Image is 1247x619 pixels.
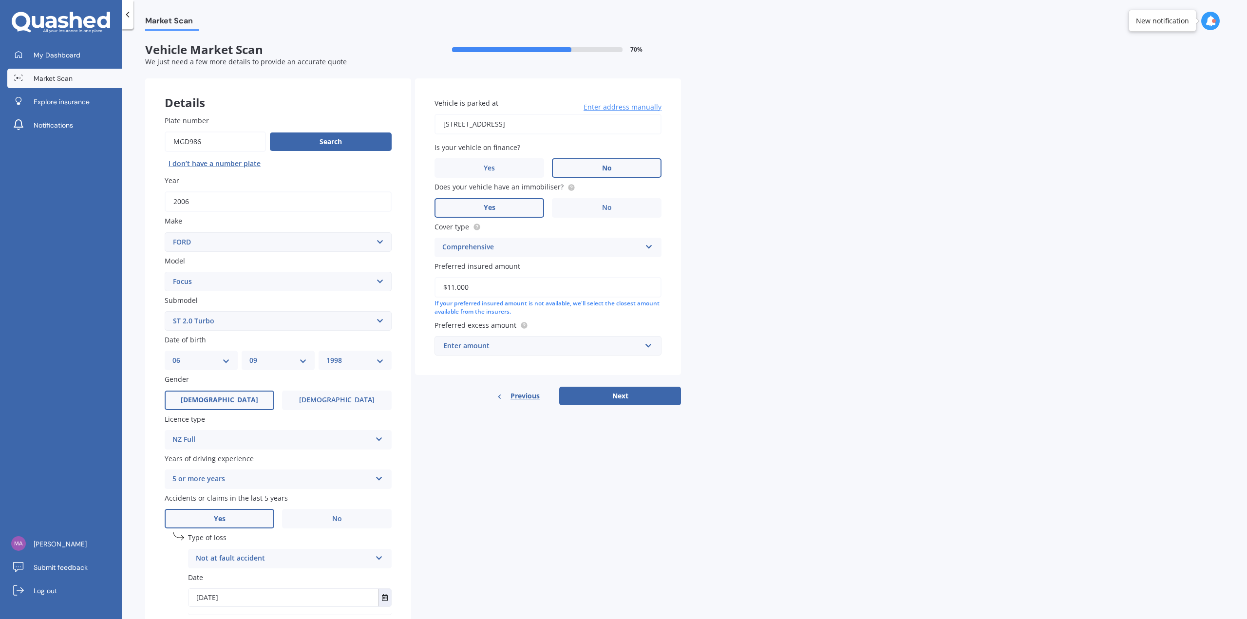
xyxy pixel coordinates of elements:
span: Vehicle is parked at [435,98,498,108]
span: Notifications [34,120,73,130]
div: 5 or more years [172,473,371,485]
div: Not at fault accident [196,553,371,564]
span: [DEMOGRAPHIC_DATA] [181,396,258,404]
span: Vehicle Market Scan [145,43,413,57]
span: Previous [510,389,540,403]
span: Enter address manually [584,102,661,112]
span: Type of loss [188,533,227,543]
span: [PERSON_NAME] [34,539,87,549]
span: Yes [214,515,226,523]
div: New notification [1136,16,1189,26]
input: DD/MM/YYYY [189,589,378,606]
span: Preferred excess amount [435,320,516,330]
div: NZ Full [172,434,371,446]
a: Explore insurance [7,92,122,112]
span: Model [165,256,185,265]
span: Does your vehicle have an immobiliser? [435,183,564,192]
span: My Dashboard [34,50,80,60]
button: I don’t have a number plate [165,156,265,171]
span: [DEMOGRAPHIC_DATA] [299,396,375,404]
div: Details [145,78,411,108]
div: Comprehensive [442,242,641,253]
span: Date of birth [165,335,206,344]
span: We just need a few more details to provide an accurate quote [145,57,347,66]
input: YYYY [165,191,392,212]
a: Market Scan [7,69,122,88]
input: Enter amount [435,277,661,298]
a: Notifications [7,115,122,135]
a: Log out [7,581,122,600]
span: Preferred insured amount [435,262,520,271]
span: Years of driving experience [165,454,254,463]
div: Enter amount [443,340,641,351]
span: Yes [484,164,495,172]
span: Market Scan [145,16,199,29]
a: Submit feedback [7,558,122,577]
span: Yes [484,204,495,212]
button: Next [559,387,681,405]
span: Make [165,217,182,226]
span: Date [188,573,203,582]
span: Licence type [165,414,205,424]
button: Search [270,132,392,151]
span: Submit feedback [34,563,88,572]
span: Log out [34,586,57,596]
span: Is your vehicle on finance? [435,143,520,152]
input: Enter address [435,114,661,134]
span: Accidents or claims in the last 5 years [165,493,288,503]
a: My Dashboard [7,45,122,65]
button: Select date [378,589,391,606]
span: 70 % [630,46,642,53]
img: ce672c799aa917512453b5c6f769bb07 [11,536,26,551]
span: No [602,164,612,172]
span: No [332,515,342,523]
span: Cover type [435,222,469,231]
div: If your preferred insured amount is not available, we'll select the closest amount available from... [435,300,661,316]
span: Plate number [165,116,209,125]
span: Year [165,176,179,185]
a: [PERSON_NAME] [7,534,122,554]
span: Market Scan [34,74,73,83]
span: Submodel [165,296,198,305]
input: Enter plate number [165,131,266,152]
span: Explore insurance [34,97,90,107]
span: Gender [165,375,189,384]
span: No [602,204,612,212]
